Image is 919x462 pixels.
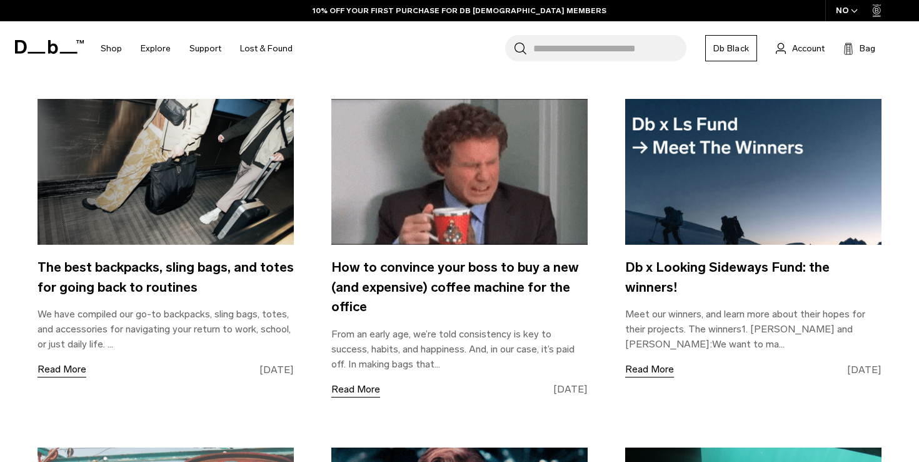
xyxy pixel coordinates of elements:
[776,41,825,56] a: Account
[553,382,588,397] span: [DATE]
[313,5,606,16] a: 10% OFF YOUR FIRST PURCHASE FOR DB [DEMOGRAPHIC_DATA] MEMBERS
[331,99,588,245] img: How to convince your boss to buy a new (and expensive) coffee machine for the office
[860,42,875,55] span: Bag
[141,26,171,71] a: Explore
[847,362,881,377] span: [DATE]
[625,99,881,245] img: Db x Looking Sideways Fund: the winners!
[792,42,825,55] span: Account
[38,257,294,297] h4: The best backpacks, sling bags, and totes for going back to routines
[259,362,294,377] span: [DATE]
[843,41,875,56] button: Bag
[625,257,881,297] h4: Db x Looking Sideways Fund: the winners!
[38,362,86,377] a: Read More
[101,26,122,71] a: Shop
[38,99,294,245] img: The best backpacks, sling bags, and totes for going back to routines
[331,327,588,372] p: From an early age, we’re told consistency is key to success, habits, and happiness. And, in our c...
[331,257,588,317] h4: How to convince your boss to buy a new (and expensive) coffee machine for the office
[240,26,293,71] a: Lost & Found
[625,307,881,352] p: Meet our winners, and learn more about their hopes for their projects. The winners1. [PERSON_NAME...
[91,21,302,76] nav: Main Navigation
[625,362,674,377] a: Read More
[189,26,221,71] a: Support
[705,35,757,61] a: Db Black
[38,307,294,352] p: We have compiled our go-to backpacks, sling bags, totes, and accessories for navigating your retu...
[331,382,380,398] a: Read More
